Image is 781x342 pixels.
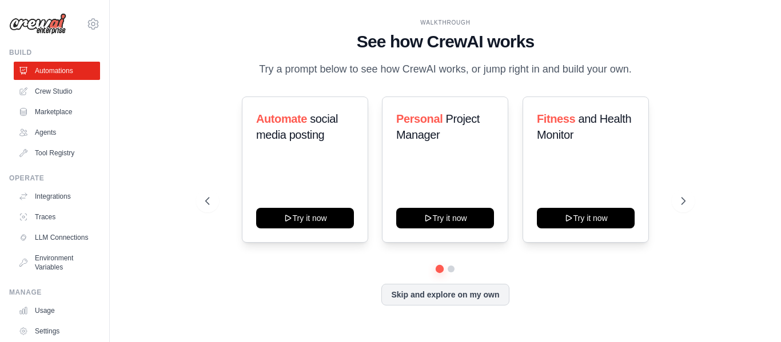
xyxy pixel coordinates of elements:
[14,144,100,162] a: Tool Registry
[381,284,509,305] button: Skip and explore on my own
[14,249,100,276] a: Environment Variables
[14,82,100,100] a: Crew Studio
[537,208,635,228] button: Try it now
[724,287,781,342] iframe: Chat Widget
[14,103,100,121] a: Marketplace
[205,31,686,52] h1: See how CrewAI works
[396,208,494,228] button: Try it now
[9,174,100,183] div: Operate
[14,123,100,142] a: Agents
[396,112,443,125] span: Personal
[14,62,100,80] a: Automations
[253,61,637,78] p: Try a prompt below to see how CrewAI works, or jump right in and build your own.
[537,112,575,125] span: Fitness
[537,112,631,141] span: and Health Monitor
[14,301,100,320] a: Usage
[14,322,100,340] a: Settings
[396,112,480,141] span: Project Manager
[9,13,66,35] img: Logo
[14,208,100,226] a: Traces
[256,208,354,228] button: Try it now
[14,228,100,247] a: LLM Connections
[256,112,338,141] span: social media posting
[14,187,100,206] a: Integrations
[256,112,307,125] span: Automate
[205,18,686,27] div: WALKTHROUGH
[9,288,100,297] div: Manage
[9,48,100,57] div: Build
